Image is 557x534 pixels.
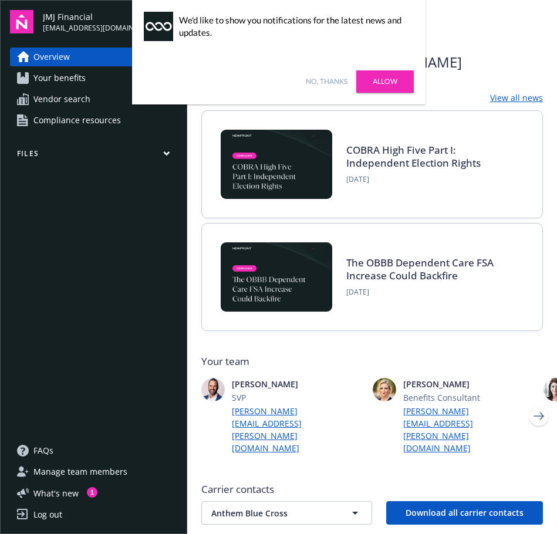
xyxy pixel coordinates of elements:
a: View all news [490,92,543,106]
span: SVP [232,391,363,404]
span: Benefits Consultant [403,391,535,404]
img: BLOG-Card Image - Compliance - OBBB Dep Care FSA - 08-01-25.jpg [221,242,332,312]
span: Your benefits [33,69,86,87]
span: JMJ Financial [43,11,160,23]
span: Your team [201,354,543,369]
span: Overview [33,48,70,66]
span: Manage team members [33,462,127,481]
a: [PERSON_NAME][EMAIL_ADDRESS][PERSON_NAME][DOMAIN_NAME] [403,405,535,454]
a: Your benefits [10,69,177,87]
a: [PERSON_NAME][EMAIL_ADDRESS][PERSON_NAME][DOMAIN_NAME] [232,405,363,454]
img: photo [201,378,225,401]
img: BLOG-Card Image - Compliance - COBRA High Five Pt 1 07-18-25.jpg [221,130,332,199]
a: Compliance resources [10,111,177,130]
span: [DATE] [346,287,509,298]
span: Anthem Blue Cross [211,507,335,519]
a: FAQs [10,441,177,460]
div: Log out [33,505,62,524]
img: navigator-logo.svg [10,10,33,33]
span: [PERSON_NAME] [403,378,535,390]
span: Compliance resources [33,111,121,130]
a: No, thanks [306,76,347,87]
span: [EMAIL_ADDRESS][DOMAIN_NAME] [43,23,160,33]
a: Allow [356,70,414,93]
div: We'd like to show you notifications for the latest news and updates. [179,14,408,39]
button: Files [10,148,177,163]
a: COBRA High Five Part I: Independent Election Rights [346,143,481,170]
button: Download all carrier contacts [386,501,543,525]
a: Vendor search [10,90,177,109]
a: Manage team members [10,462,177,481]
a: Overview [10,48,177,66]
button: What's new1 [10,487,97,499]
a: The OBBB Dependent Care FSA Increase Could Backfire [346,256,494,282]
span: [DATE] [346,174,509,185]
img: photo [373,378,396,401]
span: Vendor search [33,90,90,109]
span: [PERSON_NAME] [232,378,363,390]
a: Next [529,407,548,425]
span: Download all carrier contacts [406,507,524,518]
span: FAQs [33,441,53,460]
span: What ' s new [33,487,79,499]
div: 1 [87,487,97,498]
button: Anthem Blue Cross [201,501,372,525]
span: Carrier contacts [201,482,543,496]
button: JMJ Financial[EMAIL_ADDRESS][DOMAIN_NAME] [43,10,177,33]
